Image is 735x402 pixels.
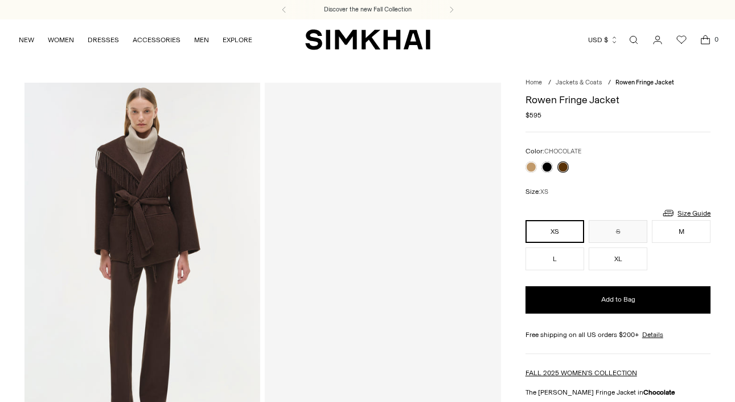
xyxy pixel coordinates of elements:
[525,286,711,314] button: Add to Bag
[48,27,74,52] a: WOMEN
[525,146,581,157] label: Color:
[540,188,548,196] span: XS
[711,34,721,44] span: 0
[194,27,209,52] a: MEN
[588,27,618,52] button: USD $
[589,220,647,243] button: S
[694,29,717,51] a: Open cart modal
[608,78,611,88] div: /
[305,29,430,51] a: SIMKHAI
[548,78,551,88] div: /
[615,79,674,86] span: Rowen Fringe Jacket
[643,388,675,396] strong: Chocolate
[662,206,711,220] a: Size Guide
[589,247,647,270] button: XL
[556,79,602,86] a: Jackets & Coats
[525,110,541,120] span: $595
[642,330,663,340] a: Details
[646,29,669,51] a: Go to the account page
[88,27,119,52] a: DRESSES
[223,27,252,52] a: EXPLORE
[525,186,548,197] label: Size:
[525,95,711,105] h1: Rowen Fringe Jacket
[525,247,584,270] button: L
[601,295,635,304] span: Add to Bag
[324,5,412,14] a: Discover the new Fall Collection
[525,78,711,88] nav: breadcrumbs
[525,369,637,377] a: FALL 2025 WOMEN'S COLLECTION
[544,148,581,155] span: CHOCOLATE
[525,79,542,86] a: Home
[19,27,34,52] a: NEW
[670,29,693,51] a: Wishlist
[525,330,711,340] div: Free shipping on all US orders $200+
[525,387,711,397] p: The [PERSON_NAME] Fringe Jacket in
[525,220,584,243] button: XS
[133,27,180,52] a: ACCESSORIES
[652,220,711,243] button: M
[622,29,645,51] a: Open search modal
